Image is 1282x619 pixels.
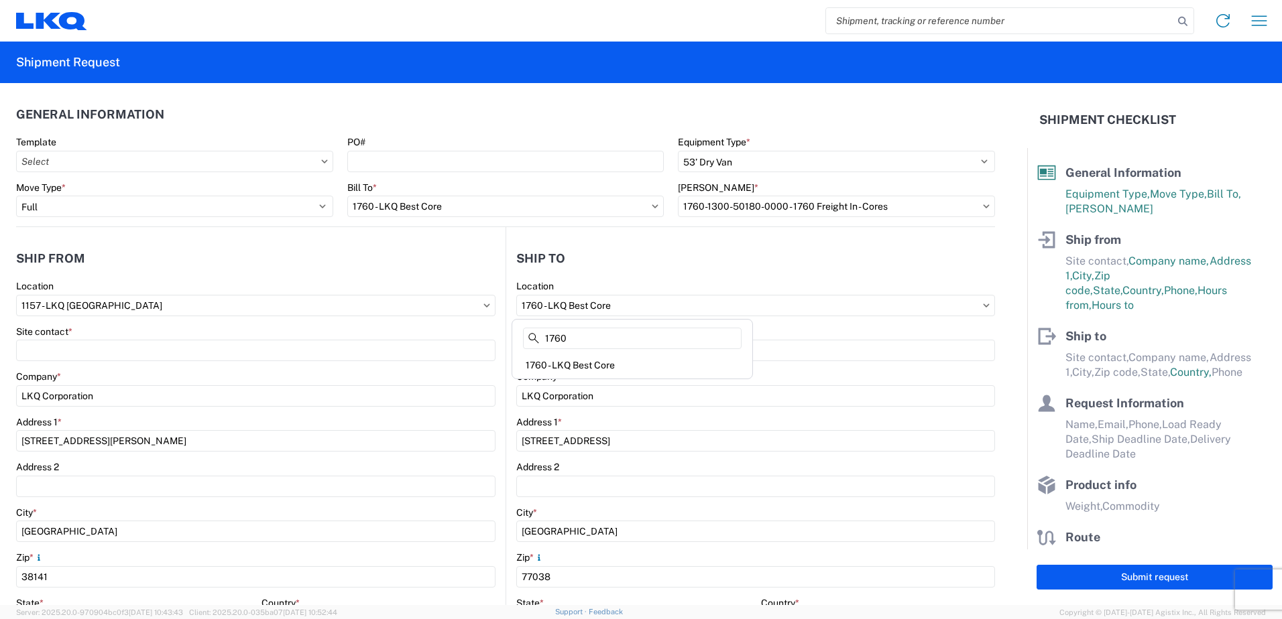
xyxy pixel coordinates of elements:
[1065,202,1153,215] span: [PERSON_NAME]
[1065,188,1150,200] span: Equipment Type,
[1122,284,1164,297] span: Country,
[16,54,120,70] h2: Shipment Request
[1207,188,1241,200] span: Bill To,
[1065,255,1128,267] span: Site contact,
[16,151,333,172] input: Select
[347,182,377,194] label: Bill To
[1094,366,1141,379] span: Zip code,
[1128,255,1210,267] span: Company name,
[678,136,750,148] label: Equipment Type
[1072,269,1094,282] span: City,
[1102,500,1160,512] span: Commodity
[555,608,589,616] a: Support
[678,182,758,194] label: [PERSON_NAME]
[1164,284,1198,297] span: Phone,
[516,597,544,609] label: State
[826,8,1173,33] input: Shipment, tracking or reference number
[16,108,164,121] h2: General Information
[1128,418,1162,431] span: Phone,
[516,551,544,563] label: Zip
[1059,606,1266,618] span: Copyright © [DATE]-[DATE] Agistix Inc., All Rights Reserved
[1065,329,1106,343] span: Ship to
[283,608,337,616] span: [DATE] 10:52:44
[16,326,72,338] label: Site contact
[347,196,664,217] input: Select
[516,506,537,519] label: City
[1065,418,1098,431] span: Name,
[1037,565,1273,590] button: Submit request
[516,295,995,316] input: Select
[516,461,559,473] label: Address 2
[189,608,337,616] span: Client: 2025.20.0-035ba07
[16,252,85,265] h2: Ship from
[1212,366,1242,379] span: Phone
[1065,351,1128,364] span: Site contact,
[1170,366,1212,379] span: Country,
[516,252,565,265] h2: Ship to
[516,416,562,428] label: Address 1
[16,370,61,383] label: Company
[347,136,365,148] label: PO#
[1065,500,1102,512] span: Weight,
[16,551,44,563] label: Zip
[16,461,59,473] label: Address 2
[16,597,44,609] label: State
[129,608,183,616] span: [DATE] 10:43:43
[515,354,750,376] div: 1760 - LKQ Best Core
[1065,165,1181,180] span: General Information
[16,608,183,616] span: Server: 2025.20.0-970904bc0f3
[1039,112,1176,128] h2: Shipment Checklist
[16,182,66,194] label: Move Type
[761,597,799,609] label: Country
[516,280,554,292] label: Location
[1065,232,1121,247] span: Ship from
[1072,366,1094,379] span: City,
[589,608,623,616] a: Feedback
[16,136,56,148] label: Template
[1098,418,1128,431] span: Email,
[1065,478,1137,492] span: Product info
[261,597,300,609] label: Country
[1093,284,1122,297] span: State,
[1092,433,1190,445] span: Ship Deadline Date,
[16,506,37,519] label: City
[16,416,62,428] label: Address 1
[1092,299,1134,312] span: Hours to
[16,280,54,292] label: Location
[1065,396,1184,410] span: Request Information
[1141,366,1170,379] span: State,
[1150,188,1207,200] span: Move Type,
[1065,530,1100,544] span: Route
[678,196,995,217] input: Select
[16,295,496,316] input: Select
[1128,351,1210,364] span: Company name,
